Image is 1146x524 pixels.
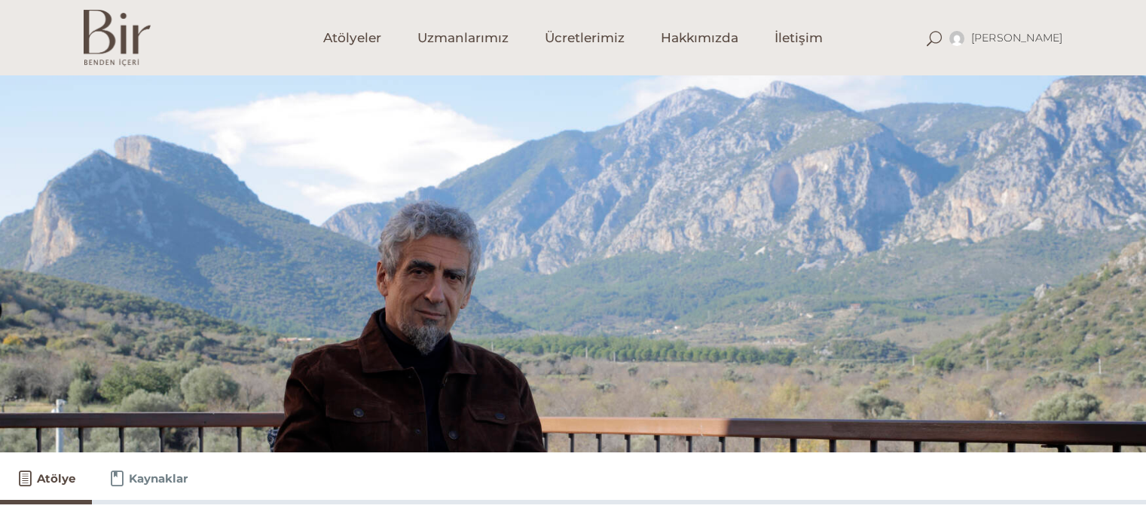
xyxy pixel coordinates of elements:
span: Atölye [37,470,75,488]
span: Hakkımızda [661,29,738,47]
span: Ücretlerimiz [545,29,625,47]
span: Uzmanlarımız [417,29,509,47]
span: [PERSON_NAME] [971,31,1063,44]
span: İletişim [775,29,823,47]
span: Kaynaklar [129,470,188,488]
span: Atölyeler [323,29,381,47]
